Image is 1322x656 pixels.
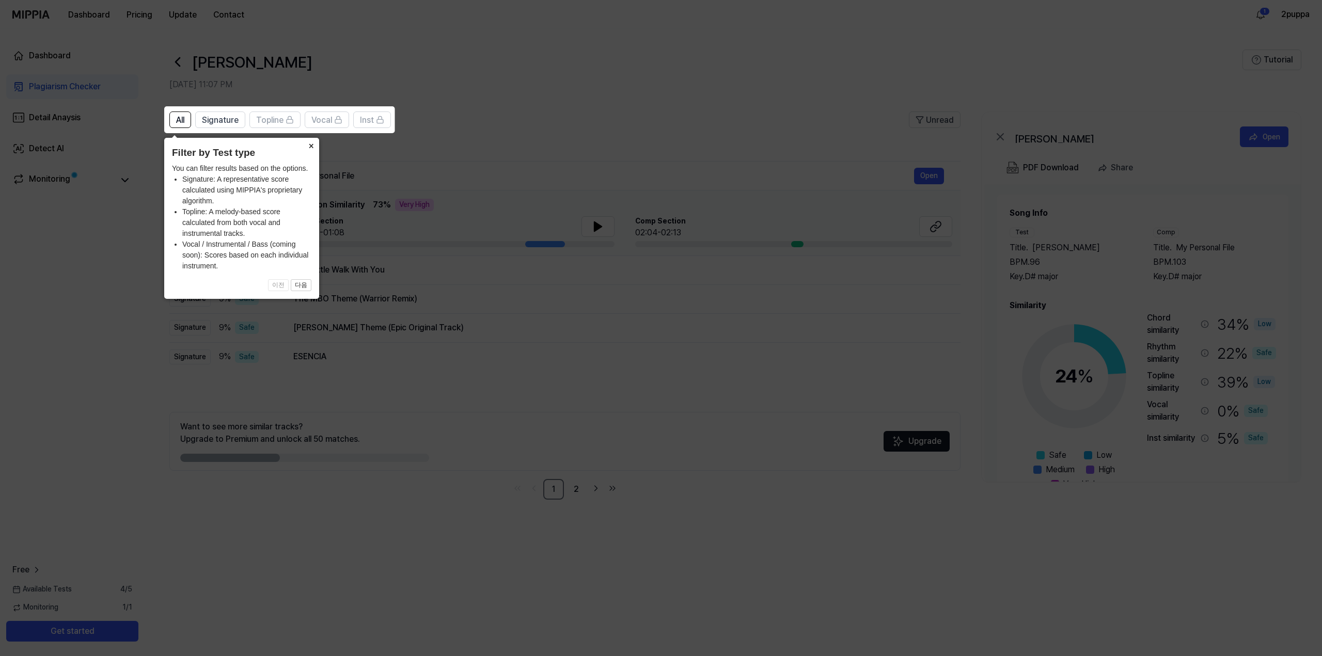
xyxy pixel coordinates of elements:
button: Vocal [305,111,349,128]
button: Signature [195,111,245,128]
span: Inst [360,114,374,126]
button: Inst [353,111,391,128]
span: Topline [256,114,284,126]
button: Topline [249,111,301,128]
span: Signature [202,114,239,126]
button: 다음 [291,279,311,292]
span: Vocal [311,114,332,126]
div: You can filter results based on the options. [172,163,311,271]
li: Vocal / Instrumental / Bass (coming soon): Scores based on each individual instrument. [182,239,311,271]
span: All [176,114,184,126]
header: Filter by Test type [172,146,311,161]
button: All [169,111,191,128]
li: Topline: A melody-based score calculated from both vocal and instrumental tracks. [182,206,311,239]
li: Signature: A representative score calculated using MIPPIA's proprietary algorithm. [182,174,311,206]
button: Close [303,138,319,152]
